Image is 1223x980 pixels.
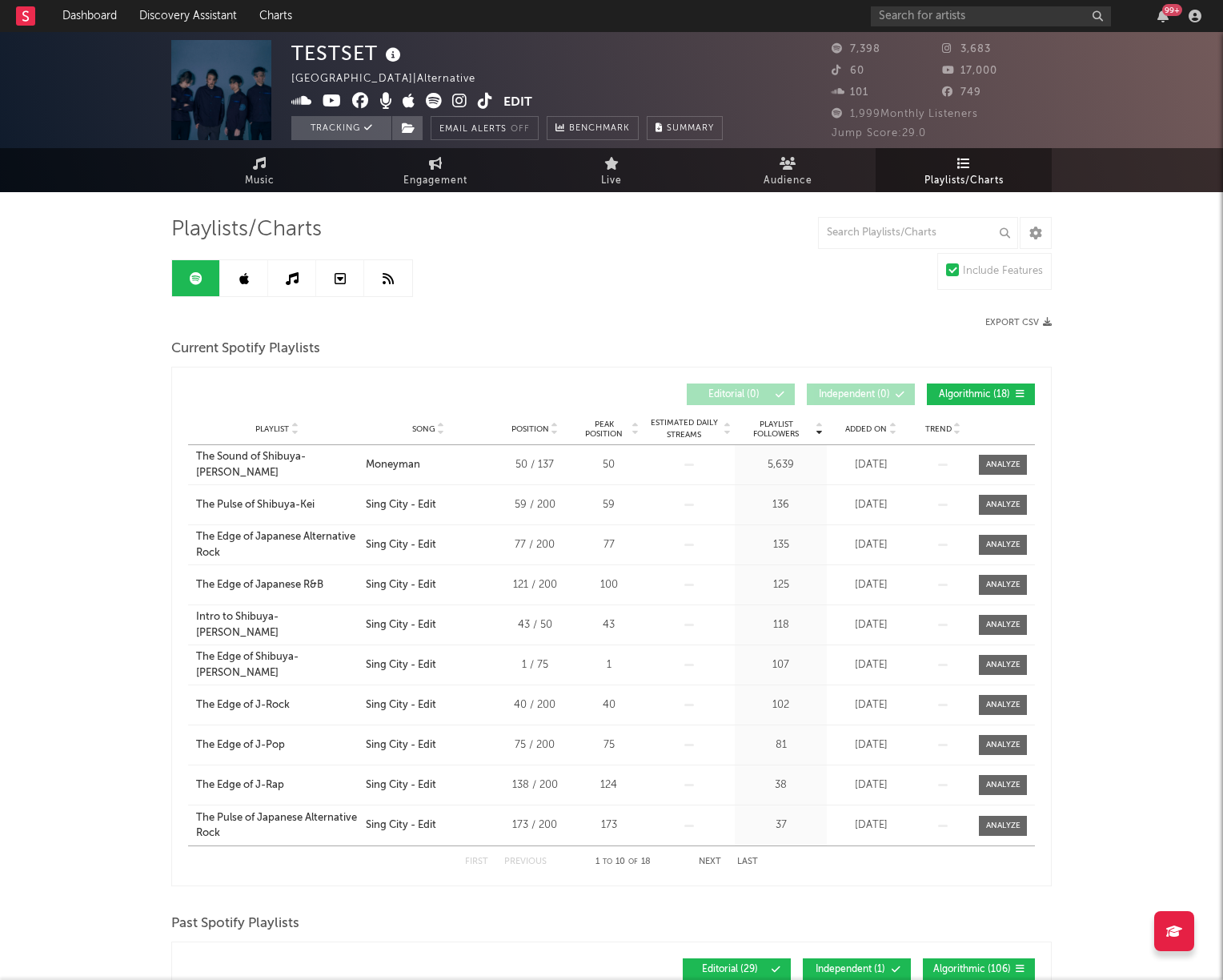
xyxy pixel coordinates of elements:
[831,457,911,473] div: [DATE]
[832,66,864,76] span: 60
[667,124,714,133] span: Summary
[499,457,571,473] div: 50 / 137
[739,457,823,473] div: 5,639
[196,777,284,793] div: The Edge of J-Rap
[171,148,347,192] a: Music
[347,148,523,192] a: Engagement
[366,497,436,513] div: Sing City - Edit
[739,737,823,753] div: 81
[832,109,978,119] span: 1,999 Monthly Listeners
[465,857,488,866] button: First
[603,858,612,866] span: to
[499,617,571,633] div: 43 / 50
[499,497,571,513] div: 59 / 200
[366,457,420,473] div: Moneyman
[579,853,667,872] div: 1 10 18
[813,965,887,974] span: Independent ( 1 )
[196,697,290,713] div: The Edge of J-Rock
[933,965,1011,974] span: Algorithmic ( 106 )
[942,44,991,54] span: 3,683
[547,116,639,140] a: Benchmark
[831,617,911,633] div: [DATE]
[569,119,630,139] span: Benchmark
[687,384,795,405] button: Editorial(0)
[366,617,436,633] div: Sing City - Edit
[196,737,358,753] a: The Edge of J-Pop
[737,857,758,866] button: Last
[697,390,771,400] span: Editorial ( 0 )
[942,66,997,76] span: 17,000
[693,965,767,974] span: Editorial ( 29 )
[925,424,952,434] span: Trend
[739,537,823,553] div: 135
[366,817,436,833] div: Sing City - Edit
[924,171,1004,191] span: Playlists/Charts
[196,737,285,753] div: The Edge of J-Pop
[1157,10,1169,22] button: 99+
[1162,4,1182,16] div: 99 +
[739,817,823,833] div: 37
[831,777,911,793] div: [DATE]
[831,737,911,753] div: [DATE]
[291,40,405,66] div: TESTSET
[499,737,571,753] div: 75 / 200
[196,697,358,713] a: The Edge of J-Rock
[499,577,571,593] div: 121 / 200
[196,609,358,641] a: Intro to Shibuya-[PERSON_NAME]
[366,577,436,593] div: Sing City - Edit
[831,657,911,673] div: [DATE]
[831,817,911,833] div: [DATE]
[739,657,823,673] div: 107
[579,577,639,593] div: 100
[579,537,639,553] div: 77
[985,318,1052,327] button: Export CSV
[245,171,275,191] span: Music
[511,125,530,134] em: Off
[511,424,549,434] span: Position
[832,44,880,54] span: 7,398
[739,697,823,713] div: 102
[196,497,358,513] a: The Pulse of Shibuya-Kei
[831,537,911,553] div: [DATE]
[171,914,299,934] span: Past Spotify Playlists
[739,497,823,513] div: 136
[739,577,823,593] div: 125
[366,777,436,793] div: Sing City - Edit
[832,128,926,139] span: Jump Score: 29.0
[628,858,638,866] span: of
[963,262,1043,281] div: Include Features
[196,810,358,841] a: The Pulse of Japanese Alternative Rock
[366,697,436,713] div: Sing City - Edit
[196,649,358,681] a: The Edge of Shibuya-[PERSON_NAME]
[579,617,639,633] div: 43
[927,384,1035,405] button: Algorithmic(18)
[499,537,571,553] div: 77 / 200
[196,529,358,560] div: The Edge of Japanese Alternative Rock
[171,220,322,239] span: Playlists/Charts
[601,171,622,191] span: Live
[196,577,358,593] a: The Edge of Japanese R&B
[196,777,358,793] a: The Edge of J-Rap
[366,537,436,553] div: Sing City - Edit
[403,171,467,191] span: Engagement
[831,497,911,513] div: [DATE]
[412,424,435,434] span: Song
[579,420,629,439] span: Peak Position
[579,737,639,753] div: 75
[196,449,358,480] a: The Sound of Shibuya-[PERSON_NAME]
[366,737,436,753] div: Sing City - Edit
[504,857,547,866] button: Previous
[818,217,1018,249] input: Search Playlists/Charts
[807,384,915,405] button: Independent(0)
[700,148,876,192] a: Audience
[803,958,911,980] button: Independent(1)
[647,116,723,140] button: Summary
[503,93,532,113] button: Edit
[499,657,571,673] div: 1 / 75
[699,857,721,866] button: Next
[937,390,1011,400] span: Algorithmic ( 18 )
